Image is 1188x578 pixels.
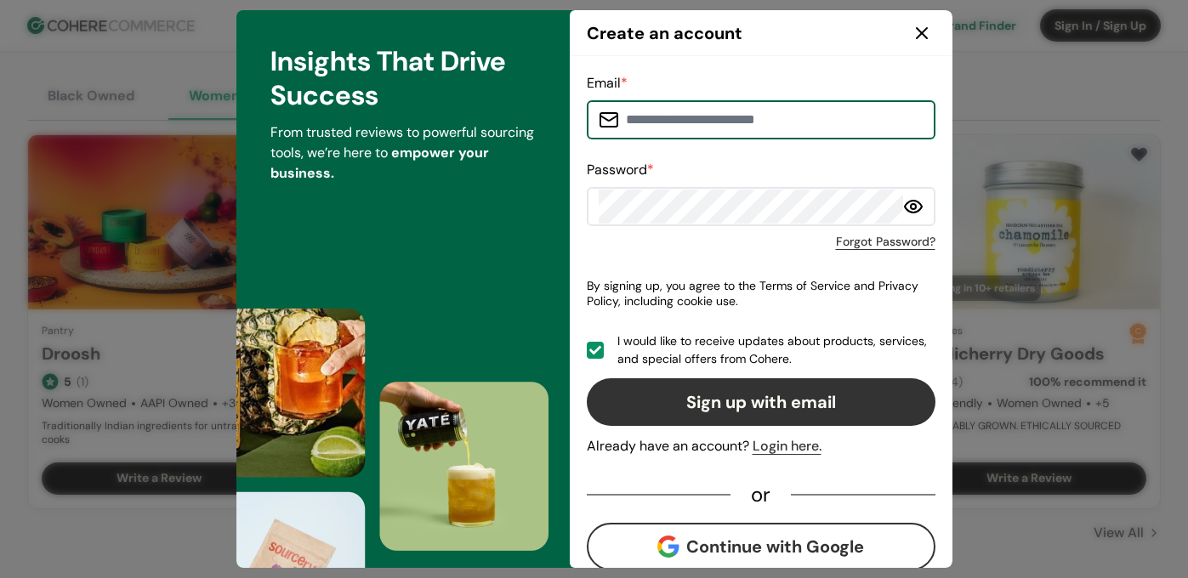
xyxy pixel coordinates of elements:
a: Forgot Password? [836,233,935,251]
button: Continue with Google [587,523,935,570]
div: Already have an account? [587,436,935,456]
label: Email [587,74,628,92]
h2: Create an account [587,20,742,46]
button: Sign up with email [587,378,935,426]
div: Login here. [753,436,821,456]
h3: Insights That Drive Success [270,44,536,112]
p: By signing up, you agree to the Terms of Service and Privacy Policy, including cookie use. [587,271,935,315]
label: Password [587,161,654,178]
div: or [730,487,791,502]
p: From trusted reviews to powerful sourcing tools, we’re here to [270,122,536,184]
span: I would like to receive updates about products, services, and special offers from Cohere. [617,332,935,368]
